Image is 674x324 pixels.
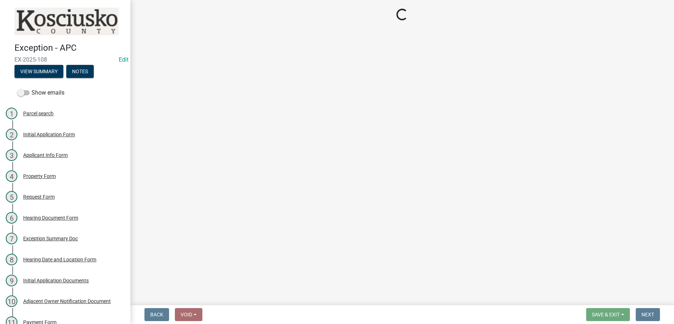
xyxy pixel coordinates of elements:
[14,56,116,63] span: EX-2025-108
[14,43,125,53] h4: Exception - APC
[119,56,129,63] wm-modal-confirm: Edit Application Number
[6,191,17,203] div: 5
[66,65,94,78] button: Notes
[6,233,17,244] div: 7
[636,308,660,321] button: Next
[14,69,63,75] wm-modal-confirm: Summary
[144,308,169,321] button: Back
[150,312,163,317] span: Back
[23,111,54,116] div: Parcel search
[23,153,68,158] div: Applicant Info Form
[6,108,17,119] div: 1
[6,275,17,286] div: 9
[23,299,111,304] div: Adjacent Owner Notification Document
[6,170,17,182] div: 4
[641,312,654,317] span: Next
[23,174,56,179] div: Property Form
[17,88,64,97] label: Show emails
[6,254,17,265] div: 8
[119,56,129,63] a: Edit
[23,215,78,220] div: Hearing Document Form
[23,278,89,283] div: Initial Application Documents
[23,194,55,199] div: Request Form
[592,312,620,317] span: Save & Exit
[14,65,63,78] button: View Summary
[23,236,78,241] div: Exception Summary Doc
[181,312,192,317] span: Void
[14,8,119,35] img: Kosciusko County, Indiana
[586,308,630,321] button: Save & Exit
[23,132,75,137] div: Initial Application Form
[23,257,96,262] div: Hearing Date and Location Form
[6,212,17,224] div: 6
[6,295,17,307] div: 10
[175,308,202,321] button: Void
[6,129,17,140] div: 2
[66,69,94,75] wm-modal-confirm: Notes
[6,149,17,161] div: 3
